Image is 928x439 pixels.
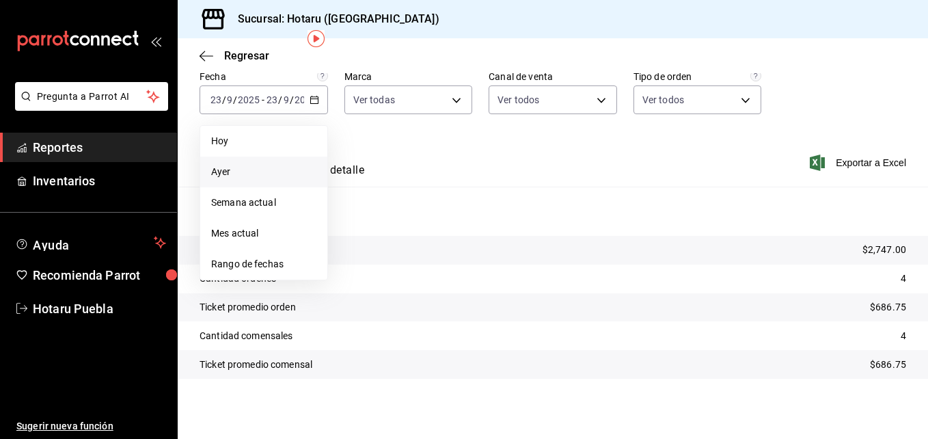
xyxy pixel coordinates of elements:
img: Tooltip marker [308,30,325,47]
span: Semana actual [211,196,316,210]
input: ---- [294,94,317,105]
span: Reportes [33,138,166,157]
span: / [290,94,294,105]
svg: Información delimitada a máximo 62 días. [317,70,328,81]
span: Sugerir nueva función [16,419,166,434]
input: ---- [237,94,260,105]
button: Regresar [200,49,269,62]
span: - [262,94,264,105]
button: open_drawer_menu [150,36,161,46]
p: Ticket promedio orden [200,300,296,315]
p: Cantidad comensales [200,329,293,343]
button: Pregunta a Parrot AI [15,82,168,111]
label: Tipo de orden [633,72,762,81]
span: Recomienda Parrot [33,266,166,284]
svg: Todas las órdenes contabilizan 1 comensal a excepción de órdenes de mesa con comensales obligator... [750,70,761,81]
input: -- [266,94,278,105]
button: Exportar a Excel [813,155,906,171]
span: Ayer [211,165,316,179]
p: $2,747.00 [862,243,906,257]
span: / [278,94,282,105]
span: Hoy [211,134,316,148]
p: Ticket promedio comensal [200,358,312,372]
button: Ver detalle [310,163,364,187]
p: $686.75 [870,358,906,372]
p: $686.75 [870,300,906,315]
input: -- [226,94,233,105]
h3: Sucursal: Hotaru ([GEOGRAPHIC_DATA]) [227,11,439,27]
span: Regresar [224,49,269,62]
span: Mes actual [211,226,316,241]
span: Ver todas [353,93,395,107]
p: 4 [901,329,906,343]
span: Ver todos [497,93,539,107]
input: -- [210,94,222,105]
span: Pregunta a Parrot AI [37,90,147,104]
label: Canal de venta [489,72,617,81]
span: Inventarios [33,172,166,190]
p: Resumen [200,203,906,219]
label: Fecha [200,72,328,81]
p: 4 [901,271,906,286]
span: Ayuda [33,235,148,251]
span: Hotaru Puebla [33,300,166,318]
a: Pregunta a Parrot AI [10,99,168,114]
span: Ver todos [642,93,684,107]
span: Rango de fechas [211,257,316,271]
label: Marca [344,72,473,81]
span: / [233,94,237,105]
input: -- [283,94,290,105]
span: / [222,94,226,105]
